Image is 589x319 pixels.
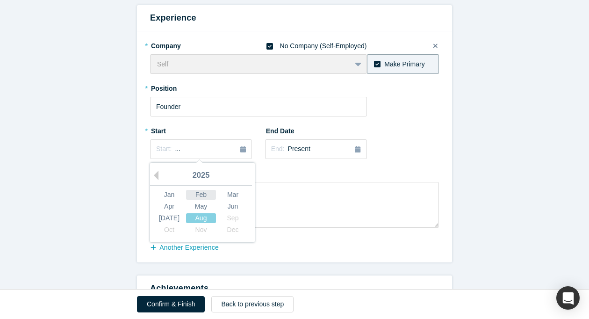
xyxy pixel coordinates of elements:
[186,190,216,200] div: Choose February 2025
[150,123,202,136] label: Start
[150,80,202,94] label: Position
[154,190,184,200] div: Choose January 2025
[150,239,229,256] button: another Experience
[218,202,248,211] div: Choose June 2025
[280,41,367,51] div: No Company (Self-Employed)
[137,296,205,312] button: Confirm & Finish
[154,202,184,211] div: Choose April 2025
[156,145,172,152] span: Start:
[186,202,216,211] div: Choose May 2025
[150,166,252,186] div: 2025
[265,139,367,159] button: End:Present
[186,213,216,223] div: Choose August 2025
[150,282,439,295] h3: Achievements
[149,171,158,180] button: Previous Year
[211,296,294,312] button: Back to previous step
[175,145,180,152] span: ...
[153,189,249,236] div: month 2025-08
[150,139,252,159] button: Start:...
[154,213,184,223] div: Choose July 2025
[271,145,285,152] span: End:
[150,12,439,24] h3: Experience
[150,97,367,116] input: Sales Manager
[150,38,202,51] label: Company
[218,190,248,200] div: Choose March 2025
[288,145,310,152] span: Present
[384,59,424,69] div: Make Primary
[265,123,317,136] label: End Date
